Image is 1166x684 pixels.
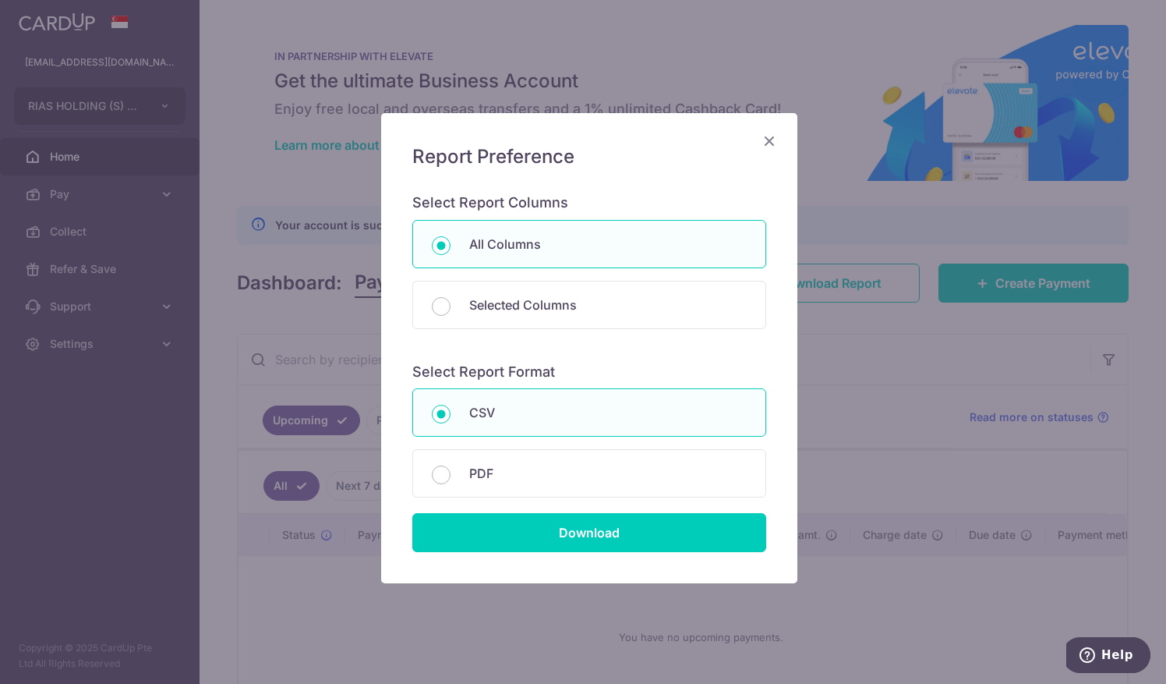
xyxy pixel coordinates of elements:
[469,464,747,483] p: PDF
[412,194,766,212] h6: Select Report Columns
[412,363,766,381] h6: Select Report Format
[469,403,747,422] p: CSV
[35,11,67,25] span: Help
[760,132,779,151] button: Close
[412,513,766,552] input: Download
[1066,637,1150,676] iframe: Opens a widget where you can find more information
[412,144,766,169] h5: Report Preference
[469,296,747,314] p: Selected Columns
[469,235,747,253] p: All Columns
